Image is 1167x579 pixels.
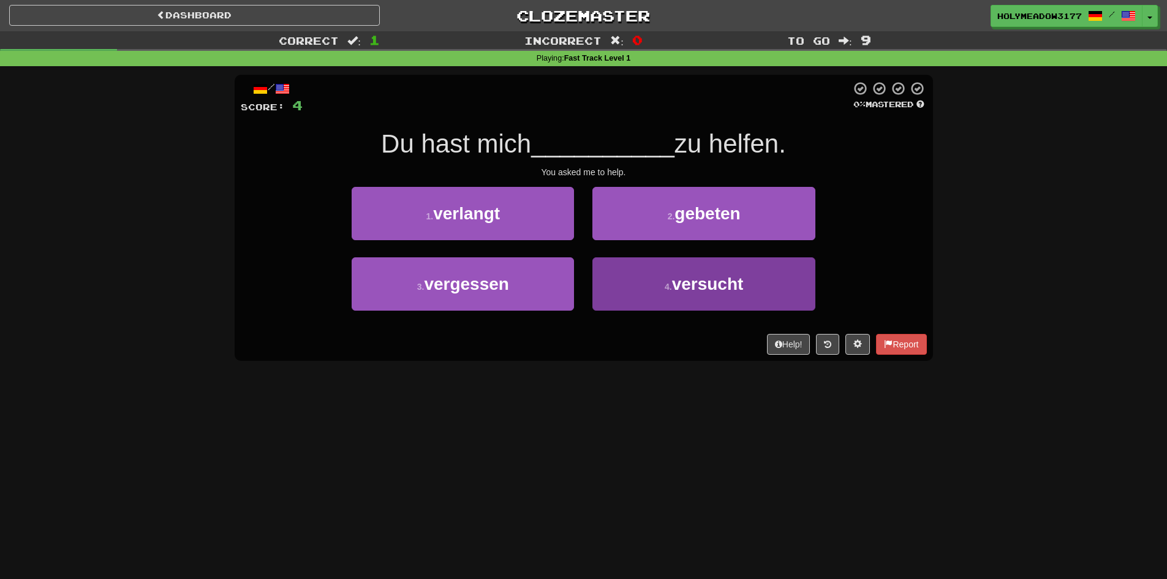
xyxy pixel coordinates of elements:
[668,211,675,221] small: 2 .
[853,99,866,109] span: 0 %
[787,34,830,47] span: To go
[241,102,285,112] span: Score:
[564,54,631,62] strong: Fast Track Level 1
[381,129,531,158] span: Du hast mich
[610,36,624,46] span: :
[241,81,303,96] div: /
[433,204,500,223] span: verlangt
[241,166,927,178] div: You asked me to help.
[767,334,810,355] button: Help!
[632,32,643,47] span: 0
[851,99,927,110] div: Mastered
[417,282,425,292] small: 3 .
[592,187,815,240] button: 2.gebeten
[672,274,744,293] span: versucht
[876,334,926,355] button: Report
[991,5,1142,27] a: HolyMeadow3177 /
[531,129,674,158] span: __________
[997,10,1082,21] span: HolyMeadow3177
[674,129,786,158] span: zu helfen.
[352,257,574,311] button: 3.vergessen
[279,34,339,47] span: Correct
[426,211,434,221] small: 1 .
[398,5,769,26] a: Clozemaster
[352,187,574,240] button: 1.verlangt
[839,36,852,46] span: :
[524,34,602,47] span: Incorrect
[369,32,380,47] span: 1
[816,334,839,355] button: Round history (alt+y)
[592,257,815,311] button: 4.versucht
[665,282,672,292] small: 4 .
[347,36,361,46] span: :
[292,97,303,113] span: 4
[9,5,380,26] a: Dashboard
[861,32,871,47] span: 9
[1109,10,1115,18] span: /
[424,274,509,293] span: vergessen
[674,204,740,223] span: gebeten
